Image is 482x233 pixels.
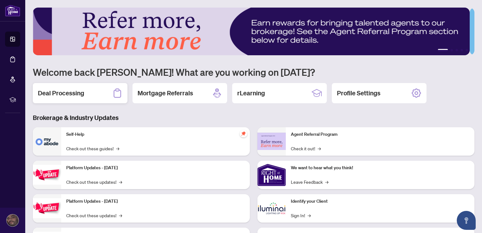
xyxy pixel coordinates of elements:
a: Check out these guides!→ [66,145,119,152]
a: Sign In!→ [291,212,311,219]
img: We want to hear what you think! [257,161,286,189]
button: 1 [438,49,448,51]
p: Platform Updates - [DATE] [66,164,245,171]
h2: Profile Settings [337,89,380,98]
img: Platform Updates - July 21, 2025 [33,165,61,185]
img: logo [5,5,20,16]
p: Identify your Client [291,198,469,205]
a: Check out these updates!→ [66,178,122,185]
p: Agent Referral Program [291,131,469,138]
button: 4 [461,49,463,51]
a: Check out these updates!→ [66,212,122,219]
img: Platform Updates - July 8, 2025 [33,198,61,218]
p: We want to hear what you think! [291,164,469,171]
p: Platform Updates - [DATE] [66,198,245,205]
img: Slide 0 [33,8,470,55]
span: → [119,212,122,219]
h2: rLearning [237,89,265,98]
button: 2 [450,49,453,51]
img: Identify your Client [257,194,286,223]
button: 3 [456,49,458,51]
span: → [325,178,328,185]
span: → [119,178,122,185]
span: → [318,145,321,152]
h2: Deal Processing [38,89,84,98]
a: Check it out!→ [291,145,321,152]
button: 5 [466,49,468,51]
h3: Brokerage & Industry Updates [33,113,474,122]
h2: Mortgage Referrals [138,89,193,98]
span: → [116,145,119,152]
img: Agent Referral Program [257,133,286,150]
a: Leave Feedback→ [291,178,328,185]
span: → [308,212,311,219]
img: Profile Icon [7,214,19,226]
span: pushpin [240,130,247,137]
p: Self-Help [66,131,245,138]
h1: Welcome back [PERSON_NAME]! What are you working on [DATE]? [33,66,474,78]
img: Self-Help [33,127,61,156]
button: Open asap [457,211,476,230]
